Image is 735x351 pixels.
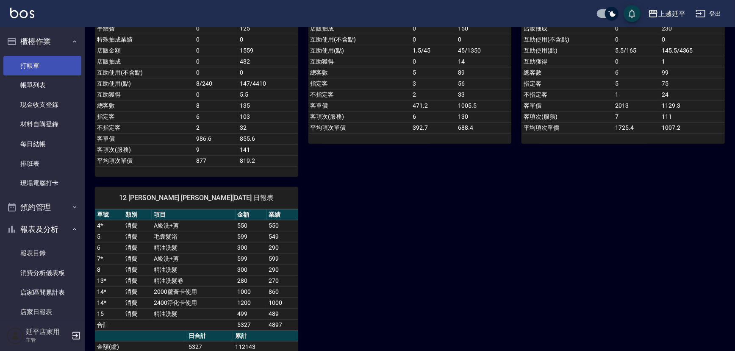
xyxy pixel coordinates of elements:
[238,78,298,89] td: 147/4410
[123,242,152,253] td: 消費
[613,122,660,133] td: 1725.4
[521,67,613,78] td: 總客數
[123,275,152,286] td: 消費
[660,23,725,34] td: 230
[456,23,511,34] td: 150
[194,45,238,56] td: 0
[238,144,298,155] td: 141
[95,45,194,56] td: 店販金額
[411,23,456,34] td: 0
[95,78,194,89] td: 互助使用(點)
[267,275,298,286] td: 270
[95,144,194,155] td: 客項次(服務)
[411,67,456,78] td: 5
[411,89,456,100] td: 2
[3,263,81,283] a: 消費分析儀表板
[95,155,194,166] td: 平均項次單價
[456,122,511,133] td: 688.4
[123,286,152,297] td: 消費
[95,23,194,34] td: 手續費
[521,122,613,133] td: 平均項次單價
[95,122,194,133] td: 不指定客
[194,78,238,89] td: 8/240
[26,336,69,344] p: 主管
[97,266,100,273] a: 8
[411,34,456,45] td: 0
[613,45,660,56] td: 5.5/165
[3,283,81,302] a: 店家區間累計表
[194,100,238,111] td: 8
[308,111,411,122] td: 客項次(服務)
[613,78,660,89] td: 5
[236,253,267,264] td: 599
[236,319,267,330] td: 5327
[645,5,689,22] button: 上越延平
[456,67,511,78] td: 89
[456,78,511,89] td: 56
[194,56,238,67] td: 0
[238,34,298,45] td: 0
[658,8,685,19] div: 上越延平
[3,196,81,218] button: 預約管理
[521,34,613,45] td: 互助使用(不含點)
[613,67,660,78] td: 6
[308,56,411,67] td: 互助獲得
[308,100,411,111] td: 客單價
[411,111,456,122] td: 6
[238,122,298,133] td: 32
[613,23,660,34] td: 0
[95,111,194,122] td: 指定客
[236,231,267,242] td: 599
[238,100,298,111] td: 135
[236,286,267,297] td: 1000
[267,297,298,308] td: 1000
[521,45,613,56] td: 互助使用(點)
[308,89,411,100] td: 不指定客
[238,89,298,100] td: 5.5
[3,75,81,95] a: 帳單列表
[613,100,660,111] td: 2013
[456,89,511,100] td: 33
[411,78,456,89] td: 3
[194,67,238,78] td: 0
[308,23,411,34] td: 店販抽成
[660,89,725,100] td: 24
[7,327,24,344] img: Person
[521,56,613,67] td: 互助獲得
[152,231,235,242] td: 毛囊髮浴
[194,122,238,133] td: 2
[660,111,725,122] td: 111
[186,331,233,342] th: 日合計
[152,308,235,319] td: 精油洗髮
[411,122,456,133] td: 392.7
[308,122,411,133] td: 平均項次單價
[613,111,660,122] td: 7
[267,308,298,319] td: 489
[3,154,81,173] a: 排班表
[3,95,81,114] a: 現金收支登錄
[267,231,298,242] td: 549
[267,253,298,264] td: 599
[95,133,194,144] td: 客單價
[660,78,725,89] td: 75
[267,220,298,231] td: 550
[3,114,81,134] a: 材料自購登錄
[152,253,235,264] td: A級洗+剪
[238,45,298,56] td: 1559
[194,111,238,122] td: 6
[95,89,194,100] td: 互助獲得
[613,89,660,100] td: 1
[3,243,81,263] a: 報表目錄
[660,122,725,133] td: 1007.2
[238,155,298,166] td: 819.2
[194,34,238,45] td: 0
[660,45,725,56] td: 145.5/4365
[456,45,511,56] td: 45/1350
[123,297,152,308] td: 消費
[238,56,298,67] td: 482
[123,264,152,275] td: 消費
[152,242,235,253] td: 精油洗髮
[236,209,267,220] th: 金額
[194,155,238,166] td: 877
[3,31,81,53] button: 櫃檯作業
